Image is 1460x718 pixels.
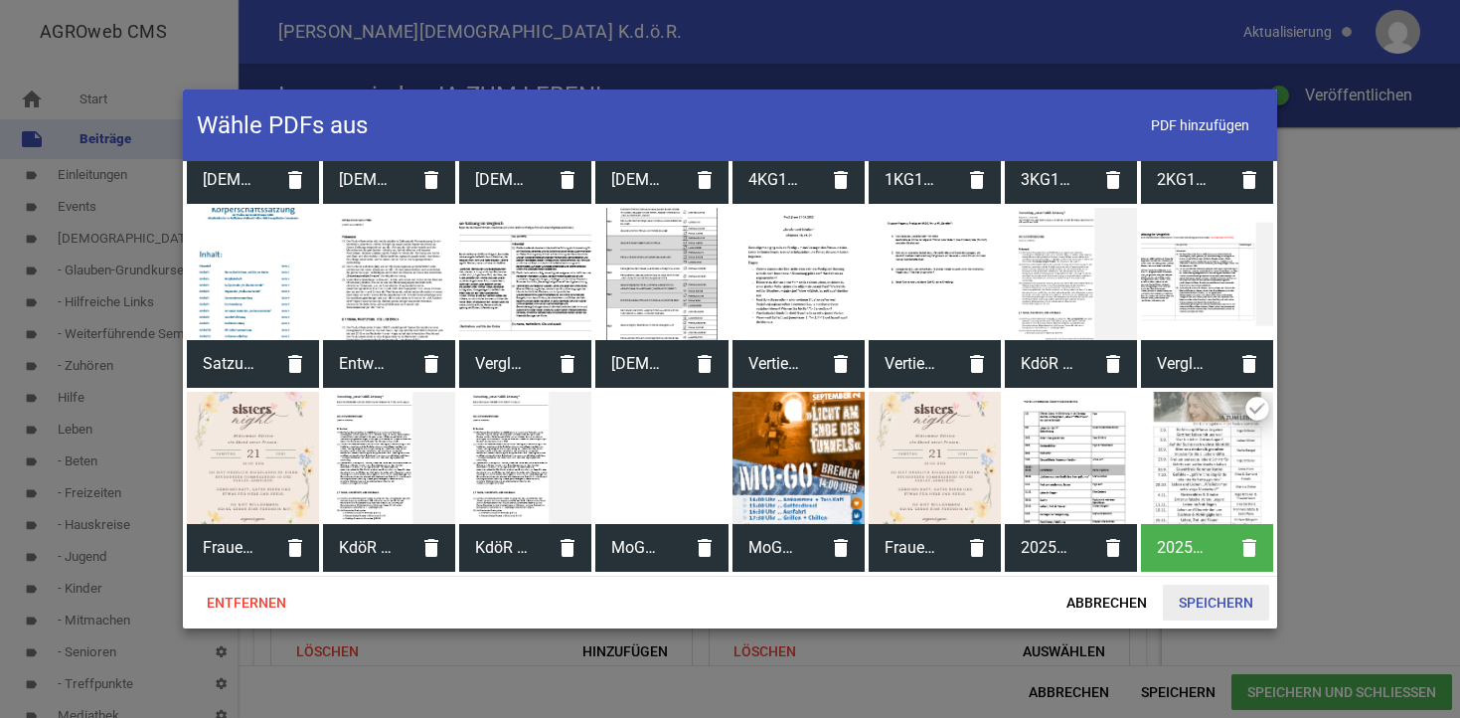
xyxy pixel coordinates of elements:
span: Frauenveranstaltungen PGB 2025-3 [869,522,953,574]
i: delete [1089,340,1137,388]
i: delete [953,156,1001,204]
span: PDF hinzufügen [1137,105,1263,146]
span: 3KG1-17.02.25 [1005,154,1089,206]
span: BibelUndWir_3KG1-17.02.25 [459,154,544,206]
span: 2KG1-13.02.25 [1141,154,1225,206]
i: delete [407,524,455,572]
i: delete [953,524,1001,572]
span: Entwurf_KdoeRSatzung_Stand_20250307_fuerErsteLesung [323,338,407,390]
span: 4KG1-20.02.25 [732,154,817,206]
span: 1KG1-10.02.25 [869,154,953,206]
span: KdöR Satzung Stand_20250512_MZCD_versFormatiertDurchCD [1005,338,1089,390]
span: Abbrechen [1051,585,1163,621]
span: Entfernen [191,585,302,621]
span: Vertiefungsfragen Predigt Petrus_02_Gerettet [869,338,953,390]
i: delete [681,524,729,572]
span: MoGo2025 MK6 S1 [595,522,680,574]
span: MoGo2025 MK6 S1+S2 [732,522,817,574]
span: Speichern [1163,585,1269,621]
i: delete [271,524,319,572]
i: delete [953,340,1001,388]
i: delete [407,156,455,204]
span: KdöR Satzung Stand_20250606_nachKLSitzung [323,522,407,574]
span: 2025_ImmerWiederJA_ZUM_LEBEN_Themenblatt_20250902 [1141,522,1225,574]
span: Vertiefungsfragen 27.04.2025 [732,338,817,390]
i: delete [1089,524,1137,572]
span: BibelUndWir_Folien_Teil04_4KG1-20.02.25 [595,154,680,206]
span: BibelUndWir_2KG1-13.02.25 [323,154,407,206]
span: Frauenveranstaltungen PGB 2025-3 [187,522,271,574]
h4: Wähle PDFs aus [197,109,368,141]
span: Satzung_PGKdoR_2015_01 [187,338,271,390]
span: BibelLeseplan Papier_20230324 [595,338,680,390]
span: 2025_ImmerWiederJA_ZUM_LEBEN_Themenblatt_20250822 [1005,522,1089,574]
i: delete [544,156,591,204]
i: delete [544,524,591,572]
i: delete [407,340,455,388]
i: delete [817,156,865,204]
i: delete [1225,524,1273,572]
i: delete [817,524,865,572]
span: Vergleich_Alte_neue_Satzung_20250513 [1141,338,1225,390]
i: delete [817,340,865,388]
i: delete [271,156,319,204]
i: delete [681,340,729,388]
i: delete [1225,156,1273,204]
i: delete [544,340,591,388]
i: delete [681,156,729,204]
i: delete [1089,156,1137,204]
span: KdöR Satzung Stand_20250620_BeschlussKL_Sommerklausur [459,522,544,574]
i: delete [271,340,319,388]
i: delete [1225,340,1273,388]
span: Vergleich_Alte_neue_Satzung_202503010 [459,338,544,390]
span: BibelUndWir_1KG1-10.02.25 [187,154,271,206]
